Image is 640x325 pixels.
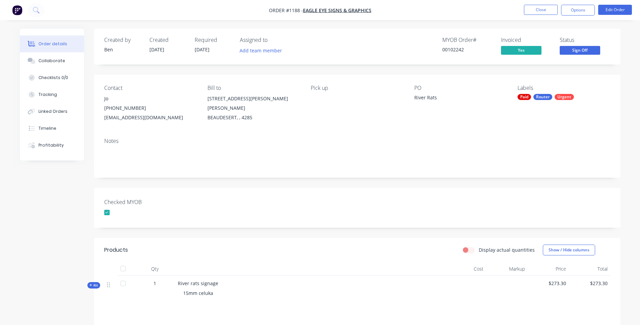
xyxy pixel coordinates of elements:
div: [PHONE_NUMBER] [104,103,197,113]
button: Collaborate [20,52,84,69]
button: Tracking [20,86,84,103]
div: Collaborate [38,58,65,64]
span: [DATE] [195,46,210,53]
div: Paid [518,94,531,100]
div: 00102242 [442,46,493,53]
button: Order details [20,35,84,52]
span: River rats signage [178,280,218,286]
button: Timeline [20,120,84,137]
div: Qty [135,262,175,276]
div: BEAUDESERT, , 4285 [207,113,300,122]
button: Show / Hide columns [543,245,595,255]
div: Created [149,37,187,43]
div: Checklists 0/0 [38,75,68,81]
div: Urgent [555,94,574,100]
div: Required [195,37,232,43]
div: MYOB Order # [442,37,493,43]
div: Labels [518,85,610,91]
div: Created by [104,37,141,43]
button: Close [524,5,558,15]
div: Status [560,37,610,43]
div: Invoiced [501,37,552,43]
div: Ben [104,46,141,53]
button: Edit Order [598,5,632,15]
label: Display actual quantities [479,246,535,253]
div: Tracking [38,92,57,98]
span: 1 [154,280,156,287]
div: [STREET_ADDRESS][PERSON_NAME][PERSON_NAME] [207,94,300,113]
div: Kit [87,282,100,289]
div: Price [528,262,569,276]
span: [DATE] [149,46,164,53]
button: Add team member [240,46,286,55]
div: Linked Orders [38,108,67,115]
div: Total [569,262,610,276]
div: Profitability [38,142,64,148]
div: Cost [445,262,486,276]
img: Factory [12,5,22,15]
div: Jo[PHONE_NUMBER][EMAIL_ADDRESS][DOMAIN_NAME] [104,94,197,122]
div: Order details [38,41,67,47]
div: River Rats [414,94,499,103]
span: Yes [501,46,541,54]
button: Options [561,5,595,16]
button: Checklists 0/0 [20,69,84,86]
span: Kit [89,283,98,288]
div: Products [104,246,128,254]
div: [EMAIL_ADDRESS][DOMAIN_NAME] [104,113,197,122]
button: Add team member [236,46,285,55]
button: Sign Off [560,46,600,56]
div: Contact [104,85,197,91]
span: Sign Off [560,46,600,54]
a: Eagle Eye Signs & Graphics [303,7,371,14]
div: Timeline [38,125,56,131]
div: Notes [104,138,610,144]
span: 15mm celuka [183,290,213,296]
button: Linked Orders [20,103,84,120]
div: Assigned to [240,37,307,43]
button: Profitability [20,137,84,154]
div: Jo [104,94,197,103]
div: Bill to [207,85,300,91]
div: Router [533,94,552,100]
span: Order #1188 - [269,7,303,14]
div: Pick up [311,85,403,91]
div: Markup [486,262,528,276]
label: Checked MYOB [104,198,189,206]
div: [STREET_ADDRESS][PERSON_NAME][PERSON_NAME]BEAUDESERT, , 4285 [207,94,300,122]
div: PO [414,85,507,91]
span: $273.30 [530,280,566,287]
span: $273.30 [572,280,608,287]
